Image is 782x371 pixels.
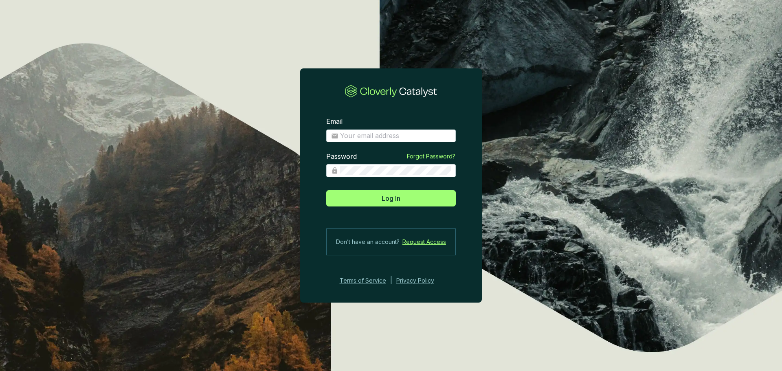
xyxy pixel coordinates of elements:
a: Forgot Password? [407,152,455,160]
button: Log In [326,190,456,206]
input: Email [340,132,451,140]
a: Privacy Policy [396,276,445,285]
a: Terms of Service [337,276,386,285]
div: | [390,276,392,285]
label: Password [326,152,357,161]
a: Request Access [402,237,446,247]
span: Log In [382,193,400,203]
input: Password [340,166,451,175]
label: Email [326,117,343,126]
span: Don’t have an account? [336,237,400,247]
